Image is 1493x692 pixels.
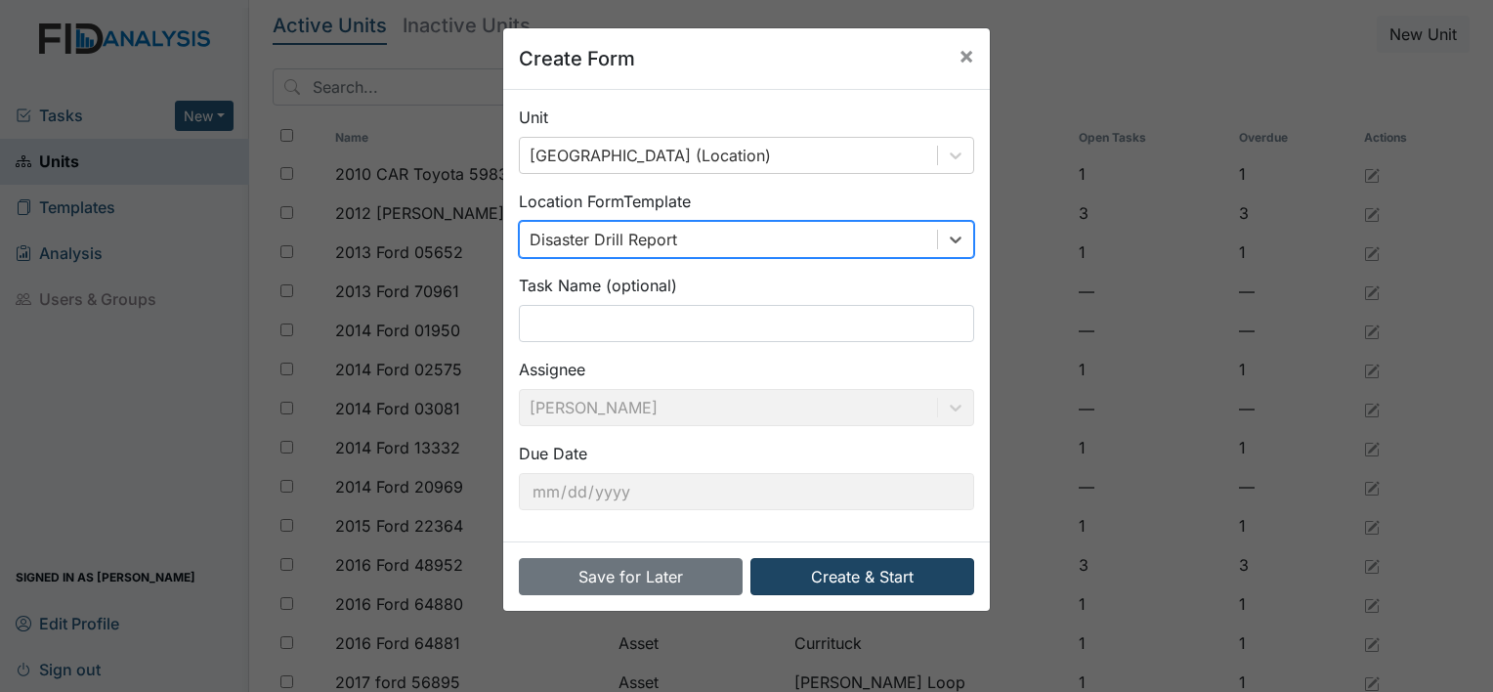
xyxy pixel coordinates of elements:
[959,41,974,69] span: ×
[519,44,635,73] h5: Create Form
[530,144,771,167] div: [GEOGRAPHIC_DATA] (Location)
[519,358,585,381] label: Assignee
[943,28,990,83] button: Close
[530,228,677,251] div: Disaster Drill Report
[519,558,743,595] button: Save for Later
[519,274,677,297] label: Task Name (optional)
[519,106,548,129] label: Unit
[519,442,587,465] label: Due Date
[519,190,691,213] label: Location Form Template
[750,558,974,595] button: Create & Start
